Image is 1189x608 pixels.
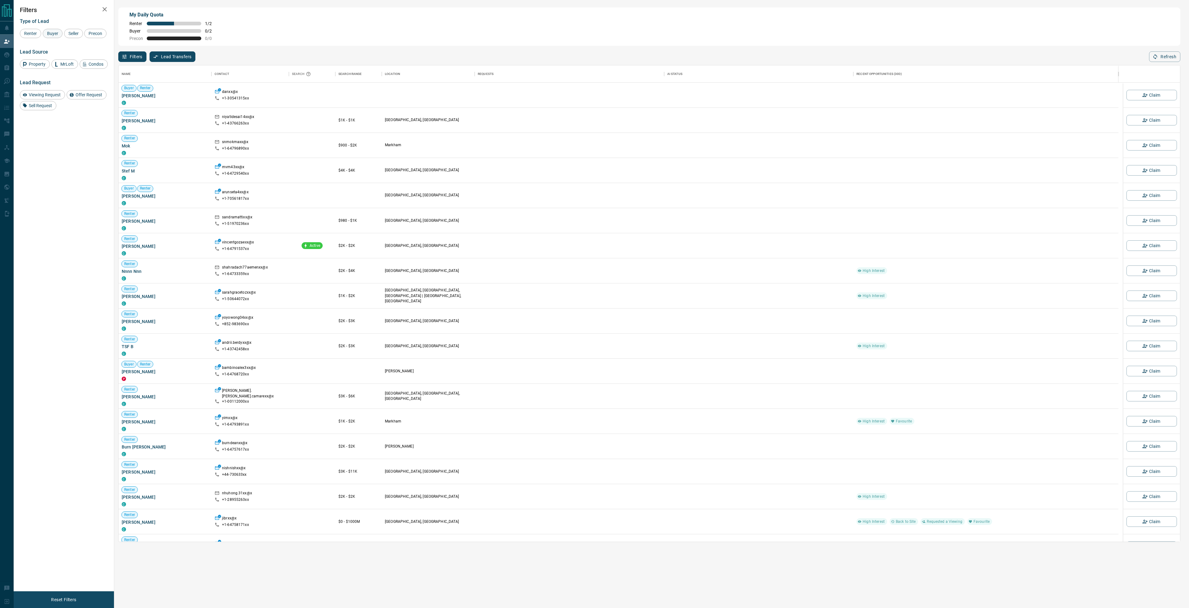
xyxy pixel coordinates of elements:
p: [GEOGRAPHIC_DATA], [GEOGRAPHIC_DATA] [385,318,472,324]
p: $2K - $2K [338,444,379,449]
div: condos.ca [122,502,126,506]
p: [GEOGRAPHIC_DATA], [GEOGRAPHIC_DATA] [385,193,472,198]
span: [PERSON_NAME] [122,193,208,199]
p: jibrxx@x [222,516,237,522]
span: [PERSON_NAME] [122,293,208,300]
p: +1- 64791537xx [222,246,249,252]
p: $980 - $1K [338,218,379,223]
div: condos.ca [122,176,126,180]
div: property.ca [122,377,126,381]
span: Offer Request [73,92,104,97]
div: Viewing Request [20,90,65,99]
p: [GEOGRAPHIC_DATA], [GEOGRAPHIC_DATA] [385,168,472,173]
span: [PERSON_NAME] [122,243,208,249]
p: +1- 43742458xx [222,347,249,352]
p: [PERSON_NAME] [385,369,472,374]
p: $1K - $2K [338,418,379,424]
div: Search [292,65,312,83]
p: bambinoalex3xx@x [222,365,256,372]
p: [GEOGRAPHIC_DATA], [GEOGRAPHIC_DATA] [385,343,472,349]
p: [PERSON_NAME] [385,444,472,449]
span: [PERSON_NAME] [122,469,208,475]
span: Active [307,243,323,248]
div: condos.ca [122,251,126,256]
div: Search Range [335,65,382,83]
span: Stef M [122,168,208,174]
span: Buyer [122,85,136,91]
span: Renter [122,487,137,492]
p: +44- 730633xx [222,472,247,477]
p: +1- 50644072xx [222,296,249,302]
span: TSF B [122,343,208,350]
button: Claim [1126,190,1177,201]
span: Condos [86,62,106,67]
button: Claim [1126,516,1177,527]
span: Nnnn Nnn [122,268,208,274]
button: Claim [1126,441,1177,452]
button: Claim [1126,165,1177,176]
button: Claim [1126,291,1177,301]
p: +1- 30541315xx [222,96,249,101]
div: Contact [211,65,289,83]
span: Favourite [971,519,992,524]
p: $2K - $4K [338,268,379,273]
p: $1K - $2K [338,293,379,299]
div: Recent Opportunities (30d) [856,65,902,83]
p: snmokmaxx@x [222,139,248,146]
span: Renter [129,21,143,26]
p: $2K - $2K [338,494,379,499]
button: Refresh [1149,51,1180,62]
span: Requested a Viewing [924,519,965,524]
span: Renter [137,186,153,191]
div: condos.ca [122,477,126,481]
span: Seller [66,31,81,36]
span: Buyer [122,362,136,367]
div: Location [382,65,475,83]
span: Renter [122,462,137,467]
span: High Interest [860,343,887,349]
span: Buyer [122,186,136,191]
span: Renter [137,85,153,91]
div: Location [385,65,400,83]
span: [PERSON_NAME] [122,118,208,124]
div: condos.ca [122,276,126,281]
span: Precon [86,31,104,36]
p: andrii.berdyxx@x [222,340,251,347]
p: shahradach77aemenxx@x [222,265,268,271]
span: 0 / 2 [205,28,219,33]
p: $2K - $3K [338,318,379,324]
button: Claim [1126,341,1177,351]
p: $2K - $2K [338,243,379,248]
p: $3K - $6K [338,393,379,399]
span: [PERSON_NAME] [122,394,208,400]
p: +1- 64768720xx [222,372,249,377]
p: $0 - $1000M [338,519,379,524]
span: [PERSON_NAME] [122,369,208,375]
span: Mok [122,143,208,149]
button: Lead Transfers [150,51,196,62]
div: Recent Opportunities (30d) [853,65,1118,83]
span: [PERSON_NAME] [122,218,208,224]
span: Buyer [129,28,143,33]
p: [GEOGRAPHIC_DATA], [GEOGRAPHIC_DATA], [GEOGRAPHIC_DATA] [385,391,472,401]
span: High Interest [860,494,887,499]
div: condos.ca [122,226,126,230]
p: [PERSON_NAME].[PERSON_NAME].camarexx@x [222,388,286,399]
p: +1- 64758171xx [222,522,249,527]
span: Renter [122,337,137,342]
span: 1 / 2 [205,21,219,26]
button: Claim [1126,215,1177,226]
div: Buyer [43,29,63,38]
p: [GEOGRAPHIC_DATA], [GEOGRAPHIC_DATA] [385,243,472,248]
span: [PERSON_NAME] [122,93,208,99]
div: Property [20,59,50,69]
p: $1K - $1K [338,117,379,123]
span: Renter [122,312,137,317]
button: Claim [1126,140,1177,151]
button: Claim [1126,316,1177,326]
p: +1- 64733359xx [222,271,249,277]
div: AI Status [667,65,682,83]
span: Renter [122,136,137,141]
h2: Filters [20,6,108,14]
p: My Daily Quota [129,11,219,19]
